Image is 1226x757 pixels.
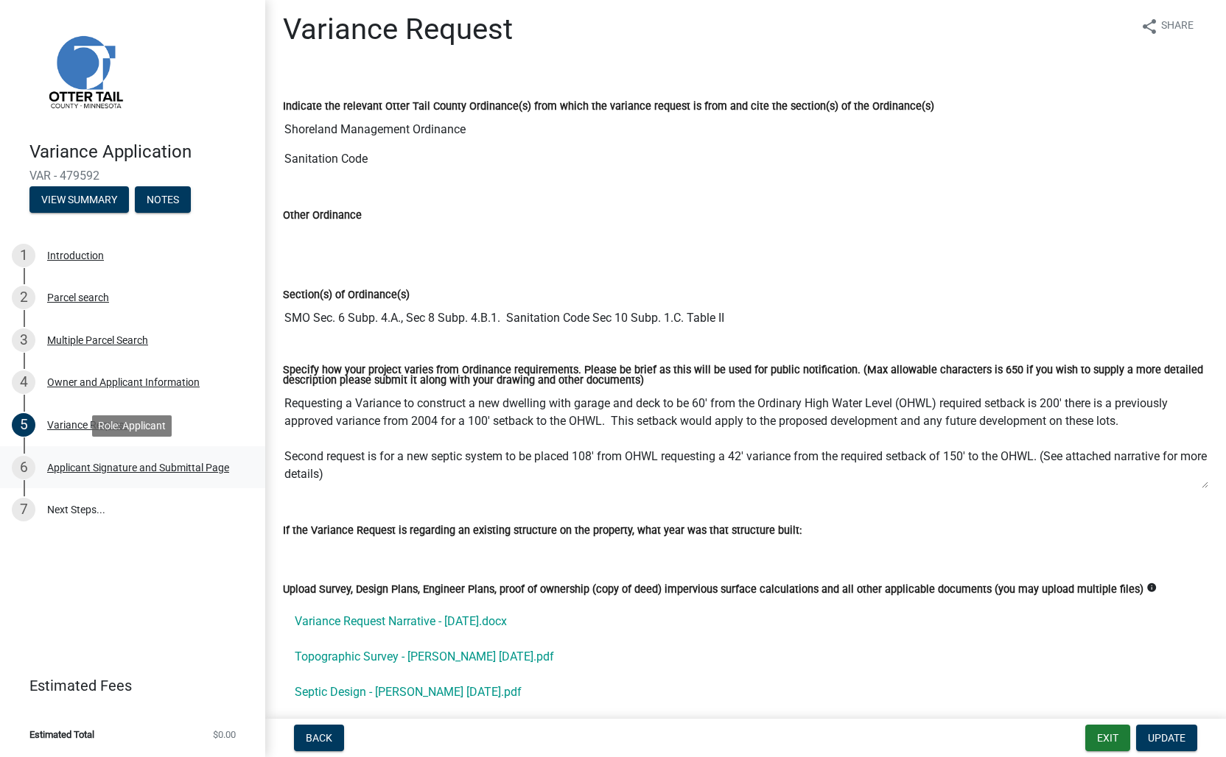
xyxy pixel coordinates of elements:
[47,292,109,303] div: Parcel search
[283,102,934,112] label: Indicate the relevant Otter Tail County Ordinance(s) from which the variance request is from and ...
[283,526,802,536] label: If the Variance Request is regarding an existing structure on the property, what year was that st...
[12,328,35,352] div: 3
[135,194,191,206] wm-modal-confirm: Notes
[283,290,410,300] label: Section(s) of Ordinance(s)
[12,498,35,521] div: 7
[47,335,148,345] div: Multiple Parcel Search
[283,365,1208,387] label: Specify how your project varies from Ordinance requirements. Please be brief as this will be used...
[283,389,1208,489] textarea: Requesting a Variance to construct a new dwelling with garage and deck to be 60' from the Ordinar...
[294,725,344,751] button: Back
[283,639,1208,675] a: Topographic Survey - [PERSON_NAME] [DATE].pdf
[47,250,104,261] div: Introduction
[29,15,140,126] img: Otter Tail County, Minnesota
[29,169,236,183] span: VAR - 479592
[47,377,200,387] div: Owner and Applicant Information
[1148,732,1185,744] span: Update
[283,675,1208,710] a: Septic Design - [PERSON_NAME] [DATE].pdf
[283,710,1208,745] a: Recorded Deed-[PERSON_NAME].pdf
[283,211,362,221] label: Other Ordinance
[1141,18,1158,35] i: share
[1085,725,1130,751] button: Exit
[29,186,129,213] button: View Summary
[1146,582,1157,593] i: info
[1161,18,1194,35] span: Share
[283,585,1143,595] label: Upload Survey, Design Plans, Engineer Plans, proof of ownership (copy of deed) impervious surface...
[1129,12,1205,41] button: shareShare
[12,456,35,479] div: 6
[306,732,332,744] span: Back
[12,671,242,700] a: Estimated Fees
[29,141,253,163] h4: Variance Application
[283,12,513,47] h1: Variance Request
[29,194,129,206] wm-modal-confirm: Summary
[135,186,191,213] button: Notes
[47,462,229,473] div: Applicant Signature and Submittal Page
[47,420,127,430] div: Variance Request
[1136,725,1197,751] button: Update
[92,415,172,437] div: Role: Applicant
[12,370,35,394] div: 4
[12,286,35,309] div: 2
[213,730,236,739] span: $0.00
[283,604,1208,639] a: Variance Request Narrative - [DATE].docx
[12,244,35,267] div: 1
[12,413,35,437] div: 5
[29,730,94,739] span: Estimated Total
